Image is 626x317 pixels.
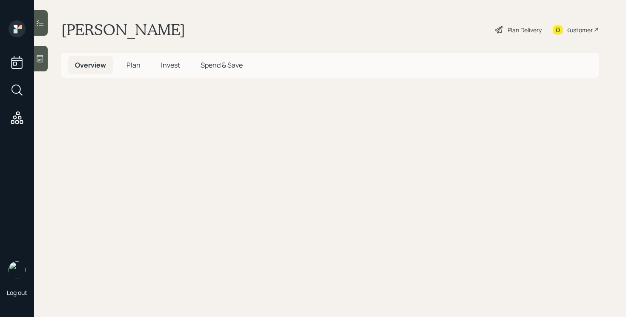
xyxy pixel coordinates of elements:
[126,60,141,70] span: Plan
[161,60,180,70] span: Invest
[508,25,542,34] div: Plan Delivery
[9,261,26,278] img: retirable_logo.png
[61,20,185,39] h1: [PERSON_NAME]
[7,289,27,297] div: Log out
[75,60,106,70] span: Overview
[201,60,243,70] span: Spend & Save
[566,25,593,34] div: Kustomer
